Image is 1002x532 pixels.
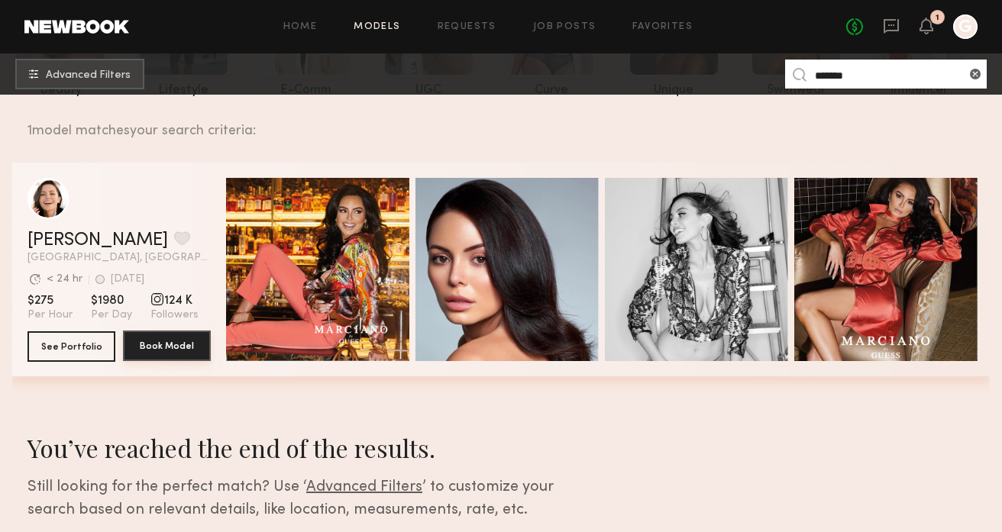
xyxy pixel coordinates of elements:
[533,22,596,32] a: Job Posts
[27,308,73,322] span: Per Hour
[354,22,400,32] a: Models
[27,431,603,464] div: You’ve reached the end of the results.
[27,106,978,138] div: 1 model matches your search criteria:
[27,331,115,362] button: See Portfolio
[123,331,211,362] a: Book Model
[936,14,939,22] div: 1
[283,22,318,32] a: Home
[15,59,144,89] button: Advanced Filters
[27,293,73,308] span: $275
[632,22,693,32] a: Favorites
[91,293,132,308] span: $1980
[47,274,82,285] div: < 24 hr
[91,308,132,322] span: Per Day
[438,22,496,32] a: Requests
[150,293,199,308] span: 124 K
[306,480,422,495] span: Advanced Filters
[27,231,168,250] a: [PERSON_NAME]
[12,163,990,395] div: grid
[123,330,211,361] button: Book Model
[27,253,211,263] span: [GEOGRAPHIC_DATA], [GEOGRAPHIC_DATA]
[150,308,199,322] span: Followers
[46,70,131,81] span: Advanced Filters
[111,274,144,285] div: [DATE]
[953,15,978,39] a: G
